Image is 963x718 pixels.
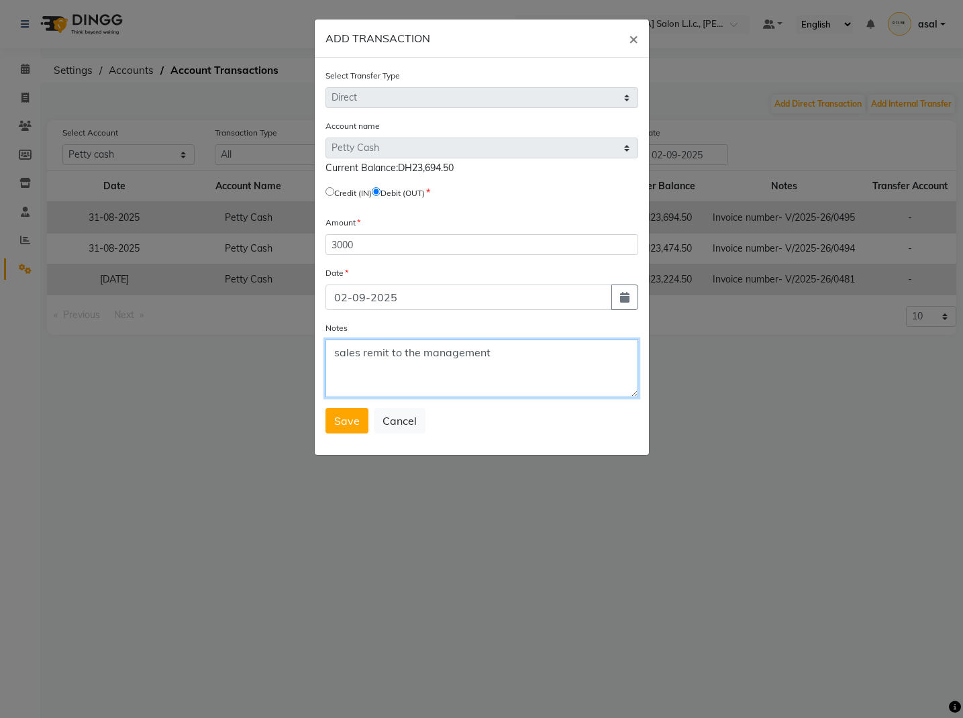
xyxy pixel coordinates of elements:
[618,19,649,57] button: Close
[325,322,348,334] label: Notes
[325,120,380,132] label: Account name
[381,187,425,199] label: Debit (OUT)
[334,414,360,427] span: Save
[325,70,400,82] label: Select Transfer Type
[334,187,372,199] label: Credit (IN)
[325,267,348,279] label: Date
[325,217,360,229] label: Amount
[374,408,425,433] button: Cancel
[325,408,368,433] button: Save
[629,28,638,48] span: ×
[325,30,430,46] h6: ADD TRANSACTION
[325,162,454,174] span: Current Balance:DH23,694.50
